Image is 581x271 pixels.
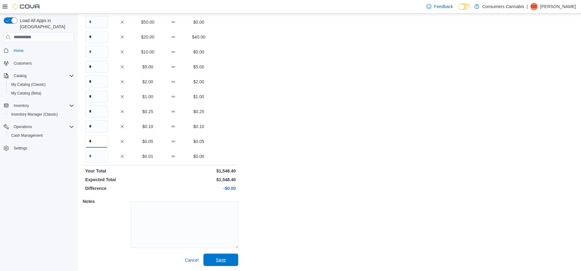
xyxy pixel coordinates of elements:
span: Customers [11,59,74,67]
span: Cash Management [11,133,43,138]
p: $5.00 [187,64,210,70]
p: [PERSON_NAME] [540,3,576,10]
span: My Catalog (Beta) [9,90,74,97]
p: Your Total [85,168,159,174]
p: $0.05 [136,138,159,145]
button: My Catalog (Beta) [6,89,77,98]
button: Catalog [1,71,77,80]
button: Inventory [11,102,31,109]
p: $1,548.40 [162,177,236,183]
span: Settings [14,146,27,151]
span: My Catalog (Classic) [9,81,74,88]
p: -$0.00 [162,185,236,191]
button: Settings [1,144,77,153]
button: My Catalog (Classic) [6,80,77,89]
span: Save [216,257,226,263]
input: Quantity [85,16,108,28]
p: $1.00 [187,94,210,100]
p: Expected Total [85,177,159,183]
span: Cash Management [9,132,74,139]
input: Dark Mode [458,3,471,10]
p: $0.00 [187,153,210,159]
span: Inventory [14,103,29,108]
p: $0.00 [187,19,210,25]
p: $0.01 [136,153,159,159]
input: Quantity [85,150,108,163]
button: Operations [11,123,35,131]
button: Save [203,254,238,266]
p: $2.00 [136,79,159,85]
span: Catalog [11,72,74,80]
span: Home [11,47,74,54]
input: Quantity [85,135,108,148]
a: My Catalog (Classic) [9,81,48,88]
p: $0.10 [187,123,210,130]
span: Customers [14,61,32,66]
h5: Notes [83,195,129,208]
input: Quantity [85,105,108,118]
a: Customers [11,60,34,67]
button: Operations [1,122,77,131]
span: Inventory Manager (Classic) [9,111,74,118]
button: Cash Management [6,131,77,140]
button: Catalog [11,72,29,80]
span: Load All Apps in [GEOGRAPHIC_DATA] [17,17,74,30]
span: Home [14,48,24,53]
button: Inventory Manager (Classic) [6,110,77,119]
p: $2.00 [187,79,210,85]
p: $40.00 [187,34,210,40]
a: My Catalog (Beta) [9,90,44,97]
input: Quantity [85,61,108,73]
span: My Catalog (Classic) [11,82,46,87]
p: | [527,3,528,10]
p: $0.05 [187,138,210,145]
button: Home [1,46,77,55]
span: Catalog [14,73,26,78]
input: Quantity [85,46,108,58]
button: Customers [1,59,77,68]
span: Cancel [185,257,198,263]
p: $20.00 [136,34,159,40]
div: Giovanni Siciliano [530,3,538,10]
input: Quantity [85,76,108,88]
img: Cova [12,3,40,10]
input: Quantity [85,120,108,133]
a: Inventory Manager (Classic) [9,111,60,118]
p: $0.25 [136,108,159,115]
a: Settings [11,145,30,152]
a: Cash Management [9,132,45,139]
input: Quantity [85,90,108,103]
p: $0.25 [187,108,210,115]
p: $0.10 [136,123,159,130]
button: Inventory [1,101,77,110]
p: $1,548.40 [162,168,236,174]
span: Inventory [11,102,74,109]
a: Feedback [424,0,455,13]
p: $5.00 [136,64,159,70]
p: $1.00 [136,94,159,100]
p: $50.00 [136,19,159,25]
p: $0.00 [187,49,210,55]
button: Cancel [182,254,201,266]
span: My Catalog (Beta) [11,91,41,96]
span: Operations [14,124,32,129]
span: GS [531,3,537,10]
input: Quantity [85,31,108,43]
p: Difference [85,185,159,191]
p: Consumers Cannabis [482,3,524,10]
a: Home [11,47,26,54]
nav: Complex example [4,44,74,169]
span: Feedback [434,3,453,10]
span: Settings [11,144,74,152]
span: Inventory Manager (Classic) [11,112,58,117]
span: Operations [11,123,74,131]
p: $10.00 [136,49,159,55]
